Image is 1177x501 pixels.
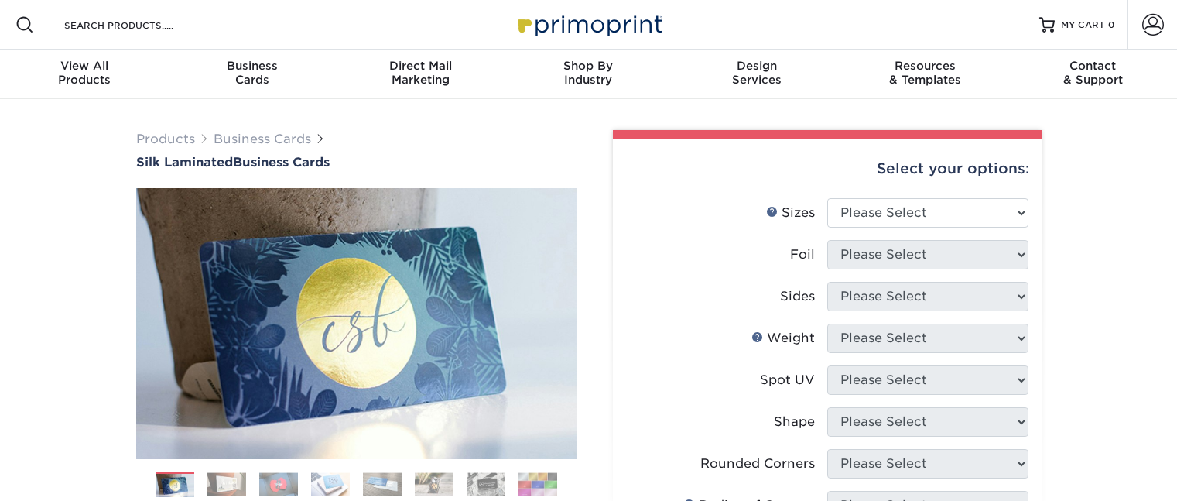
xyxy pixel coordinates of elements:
input: SEARCH PRODUCTS..... [63,15,214,34]
img: Business Cards 04 [311,472,350,496]
div: & Templates [840,59,1008,87]
img: Business Cards 08 [518,472,557,496]
img: Business Cards 06 [415,472,453,496]
div: Select your options: [625,139,1029,198]
div: Services [672,59,840,87]
a: BusinessCards [168,50,336,99]
span: Business [168,59,336,73]
div: Spot UV [760,371,815,389]
div: Foil [790,245,815,264]
span: Resources [840,59,1008,73]
div: Shape [774,413,815,431]
div: Weight [751,329,815,348]
img: Primoprint [512,8,666,41]
span: Shop By [505,59,672,73]
div: & Support [1009,59,1177,87]
div: Industry [505,59,672,87]
div: Sides [780,287,815,306]
span: MY CART [1061,19,1105,32]
h1: Business Cards [136,155,577,170]
div: Rounded Corners [700,455,815,473]
a: Business Cards [214,132,311,146]
a: Direct MailMarketing [337,50,505,99]
div: Marketing [337,59,505,87]
div: Cards [168,59,336,87]
a: Contact& Support [1009,50,1177,99]
span: Silk Laminated [136,155,233,170]
a: Shop ByIndustry [505,50,672,99]
span: 0 [1108,19,1115,30]
a: Resources& Templates [840,50,1008,99]
span: Direct Mail [337,59,505,73]
span: Design [672,59,840,73]
a: Silk LaminatedBusiness Cards [136,155,577,170]
img: Business Cards 07 [467,472,505,496]
span: Contact [1009,59,1177,73]
img: Business Cards 02 [207,472,246,496]
a: Products [136,132,195,146]
img: Business Cards 05 [363,472,402,496]
a: DesignServices [672,50,840,99]
div: Sizes [766,204,815,222]
img: Business Cards 03 [259,472,298,496]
